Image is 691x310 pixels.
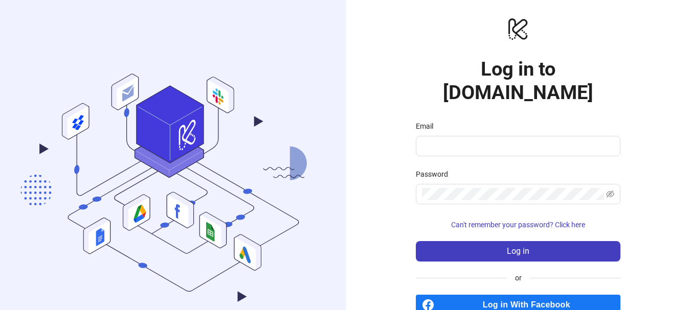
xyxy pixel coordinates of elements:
h1: Log in to [DOMAIN_NAME] [416,57,620,104]
button: Can't remember your password? Click here [416,217,620,233]
span: Log in [507,247,529,256]
label: Password [416,169,455,180]
button: Log in [416,241,620,261]
span: or [507,272,530,283]
span: Can't remember your password? Click here [451,221,585,229]
input: Email [422,140,612,152]
label: Email [416,121,440,132]
input: Password [422,188,604,200]
a: Can't remember your password? Click here [416,221,620,229]
span: eye-invisible [606,190,614,198]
